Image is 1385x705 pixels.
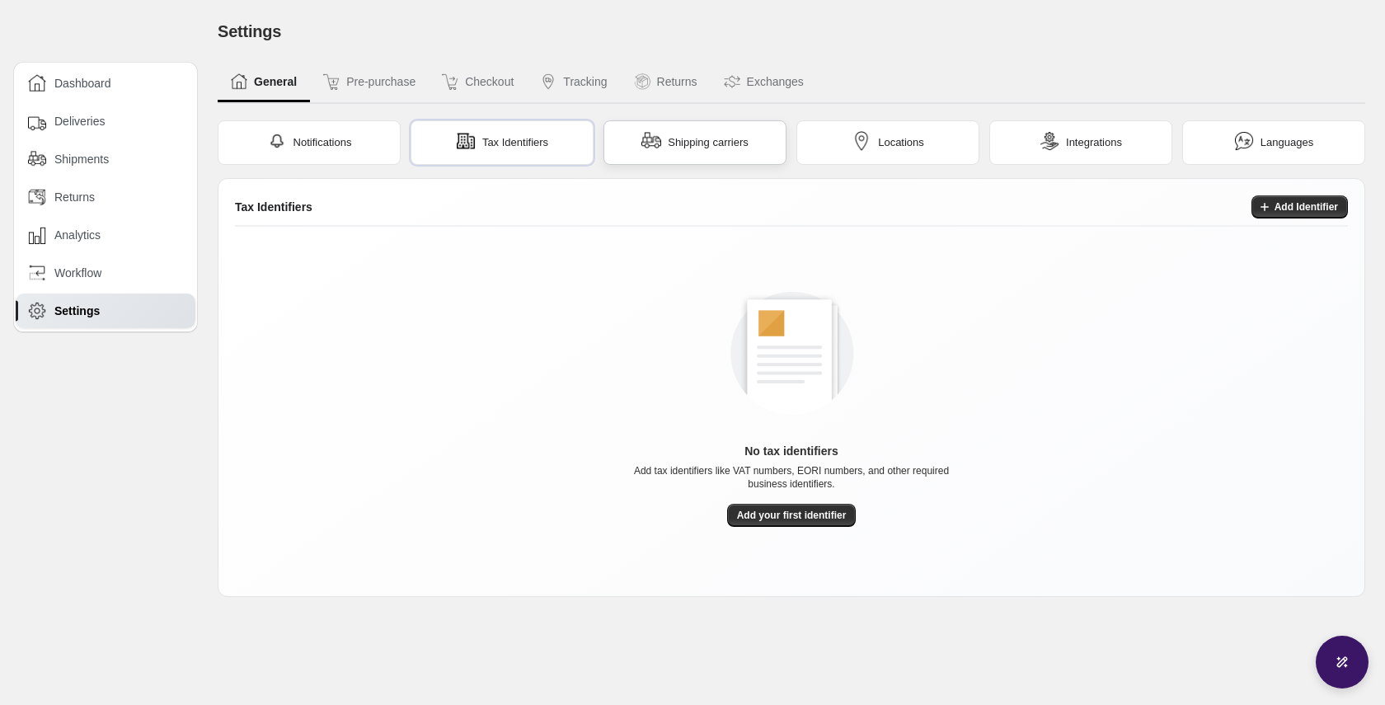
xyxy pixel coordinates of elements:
[878,134,924,151] span: Locations
[54,189,95,205] span: Returns
[634,73,650,90] img: Returns icon
[627,443,956,459] p: No tax identifiers
[1066,134,1122,151] span: Integrations
[323,73,340,90] img: Pre-purchase icon
[1275,200,1338,214] span: Add Identifier
[54,151,109,167] span: Shipments
[727,504,857,527] button: Add your first identifier
[668,134,749,151] span: Shipping carriers
[482,134,548,151] span: Tax Identifiers
[621,63,711,102] button: Returns
[293,134,352,151] span: Notifications
[737,509,847,522] span: Add your first identifier
[54,75,111,92] span: Dashboard
[218,63,310,102] button: General
[54,227,101,243] span: Analytics
[724,73,740,90] img: Exchanges icon
[711,63,817,102] button: Exchanges
[235,199,312,215] h3: Tax Identifiers
[540,73,556,90] img: Tracking icon
[1261,134,1313,151] span: Languages
[627,464,956,491] p: Add tax identifiers like VAT numbers, EORI numbers, and other required business identifiers.
[310,63,429,102] button: Pre-purchase
[54,303,100,319] span: Settings
[442,73,458,90] img: Checkout icon
[1251,195,1348,219] button: Add Identifier
[218,22,281,40] span: Settings
[54,265,101,281] span: Workflow
[231,73,247,90] img: General icon
[54,113,105,129] span: Deliveries
[429,63,527,102] button: Checkout
[527,63,620,102] button: Tracking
